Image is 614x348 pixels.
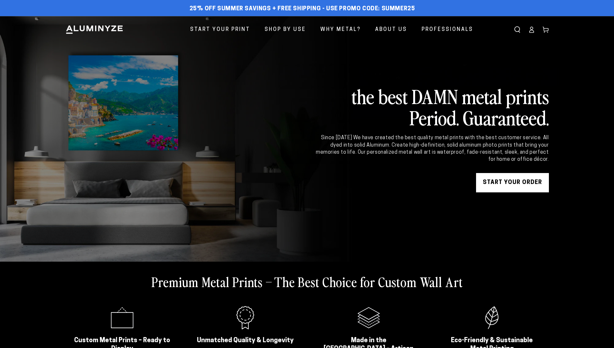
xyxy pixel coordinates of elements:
a: Shop By Use [260,21,311,38]
a: START YOUR Order [476,173,549,192]
a: About Us [370,21,412,38]
img: Aluminyze [65,25,123,34]
a: Why Metal? [316,21,365,38]
div: Since [DATE] We have created the best quality metal prints with the best customer service. All dy... [315,134,549,163]
span: About Us [375,25,407,34]
span: Professionals [422,25,473,34]
a: Start Your Print [185,21,255,38]
span: Why Metal? [320,25,361,34]
h2: Premium Metal Prints – The Best Choice for Custom Wall Art [151,273,463,290]
span: Start Your Print [190,25,250,34]
h2: Unmatched Quality & Longevity [197,336,294,345]
h2: the best DAMN metal prints Period. Guaranteed. [315,85,549,128]
summary: Search our site [510,23,524,37]
span: Shop By Use [265,25,306,34]
a: Professionals [417,21,478,38]
span: 25% off Summer Savings + Free Shipping - Use Promo Code: SUMMER25 [190,5,415,13]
